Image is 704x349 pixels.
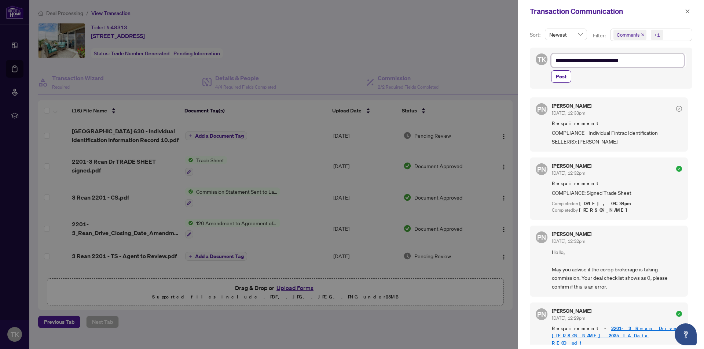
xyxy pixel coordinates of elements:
div: Completed on [552,200,682,207]
span: PN [537,164,546,174]
button: Open asap [675,323,697,345]
span: close [641,33,645,37]
div: +1 [654,31,660,38]
button: Post [551,70,571,83]
span: COMPLIANCE - Individual Fintrac Identification - SELLER(S): [PERSON_NAME] [552,129,682,146]
span: Requirement [552,180,682,187]
span: Requirement - [552,325,682,347]
span: COMPLIANCE: Signed Trade Sheet [552,189,682,197]
span: Requirement [552,120,682,127]
span: TK [538,54,546,64]
span: Post [556,71,566,82]
span: PN [537,309,546,319]
h5: [PERSON_NAME] [552,231,591,237]
span: check-circle [676,166,682,172]
h5: [PERSON_NAME] [552,308,591,313]
span: Comments [617,31,639,38]
span: close [685,9,690,14]
p: Sort: [530,31,542,39]
span: PN [537,104,546,114]
span: check-circle [676,311,682,317]
h5: [PERSON_NAME] [552,103,591,108]
h5: [PERSON_NAME] [552,163,591,168]
span: Hello, May you advise if the co-op brokerage is taking commission. Your deal checklist shows as 0... [552,248,682,291]
span: [DATE], 12:33pm [552,110,585,116]
span: [PERSON_NAME] [579,207,631,213]
span: PN [537,232,546,242]
a: 2201-3 Rean Drive [PERSON_NAME] 2025 LA Data RECO.pdf [552,325,678,346]
span: [DATE], 12:29pm [552,315,585,321]
span: check-circle [676,106,682,112]
span: [DATE], 12:32pm [552,238,585,244]
span: Comments [613,30,646,40]
span: Newest [549,29,583,40]
div: Completed by [552,207,682,214]
span: [DATE], 04:34pm [579,200,632,207]
span: [DATE], 12:32pm [552,170,585,176]
div: Transaction Communication [530,6,683,17]
p: Filter: [593,31,607,40]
